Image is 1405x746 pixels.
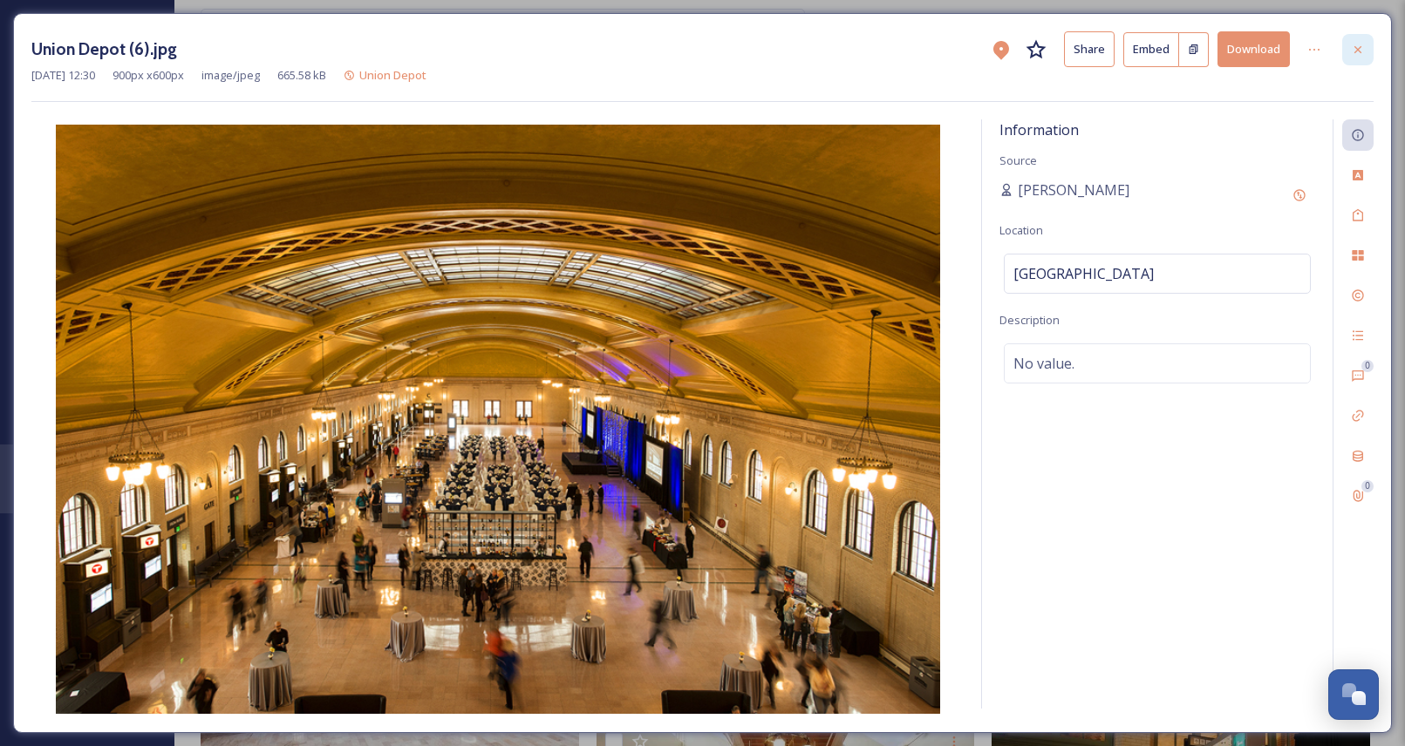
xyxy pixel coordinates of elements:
button: Download [1217,31,1290,67]
span: Location [999,222,1043,238]
span: 665.58 kB [277,67,326,84]
button: Share [1064,31,1115,67]
span: image/jpeg [201,67,260,84]
span: Information [999,120,1079,139]
span: Description [999,312,1060,328]
button: Embed [1123,32,1179,67]
img: Union%20Depot%20(6).jpg [31,125,964,714]
span: 900 px x 600 px [113,67,184,84]
span: Union Depot [359,67,426,83]
div: 0 [1361,480,1374,492]
span: [PERSON_NAME] [1018,180,1129,200]
span: No value. [1013,353,1074,374]
div: 0 [1361,360,1374,372]
span: [GEOGRAPHIC_DATA] [1013,263,1154,284]
button: Open Chat [1328,669,1379,720]
span: Source [999,153,1037,168]
h3: Union Depot (6).jpg [31,37,177,62]
span: [DATE] 12:30 [31,67,95,84]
